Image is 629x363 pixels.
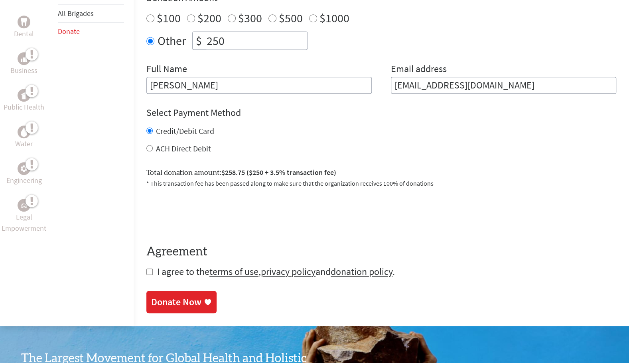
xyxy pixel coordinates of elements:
div: Legal Empowerment [18,199,30,212]
a: WaterWater [15,126,33,149]
div: $ [193,32,205,49]
input: Your Email [391,77,616,94]
label: ACH Direct Debit [156,143,211,153]
label: Full Name [146,63,187,77]
h4: Select Payment Method [146,106,616,119]
img: Business [21,55,27,62]
label: Credit/Debit Card [156,126,214,136]
a: All Brigades [58,9,94,18]
p: Engineering [6,175,42,186]
div: Public Health [18,89,30,102]
a: donation policy [331,265,392,278]
input: Enter Amount [205,32,307,49]
p: Water [15,138,33,149]
label: Email address [391,63,447,77]
div: Donate Now [151,296,201,308]
a: Public HealthPublic Health [4,89,44,113]
label: $1000 [319,10,349,26]
p: * This transaction fee has been passed along to make sure that the organization receives 100% of ... [146,179,616,188]
input: Enter Full Name [146,77,372,94]
div: Dental [18,16,30,28]
img: Public Health [21,91,27,99]
p: Public Health [4,102,44,113]
iframe: reCAPTCHA [146,198,268,229]
div: Business [18,52,30,65]
div: Water [18,126,30,138]
span: $258.75 ($250 + 3.5% transaction fee) [221,168,336,177]
a: Donate Now [146,291,217,313]
p: Business [10,65,37,76]
a: privacy policy [261,265,315,278]
p: Legal Empowerment [2,212,46,234]
a: EngineeringEngineering [6,162,42,186]
img: Legal Empowerment [21,203,27,208]
div: Engineering [18,162,30,175]
a: DentalDental [14,16,34,39]
span: I agree to the , and . [157,265,395,278]
a: terms of use [209,265,258,278]
label: Total donation amount: [146,167,336,179]
label: $100 [157,10,181,26]
a: Legal EmpowermentLegal Empowerment [2,199,46,234]
label: $300 [238,10,262,26]
a: Donate [58,27,80,36]
label: $500 [279,10,303,26]
label: Other [158,31,186,50]
img: Dental [21,18,27,26]
li: All Brigades [58,4,124,23]
li: Donate [58,23,124,40]
img: Water [21,128,27,137]
h4: Agreement [146,245,616,259]
img: Engineering [21,165,27,172]
label: $200 [197,10,221,26]
a: BusinessBusiness [10,52,37,76]
p: Dental [14,28,34,39]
